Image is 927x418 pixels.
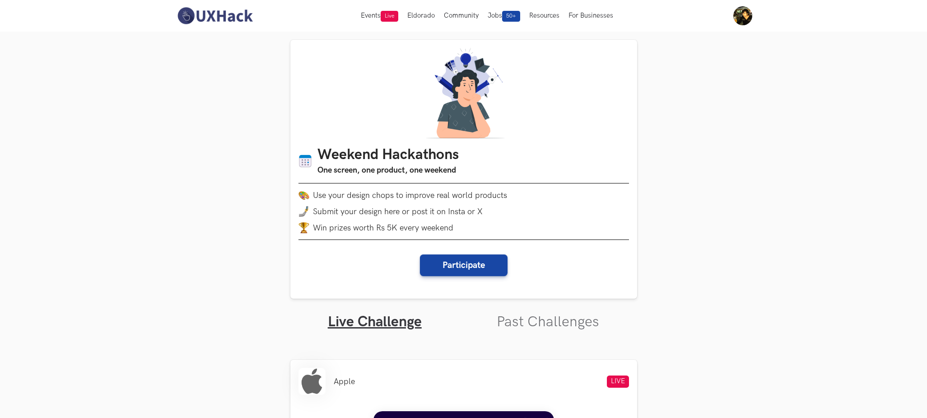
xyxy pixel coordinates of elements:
img: trophy.png [298,222,309,233]
ul: Tabs Interface [290,299,637,331]
img: Calendar icon [298,154,312,168]
a: Past Challenges [497,313,599,331]
img: UXHack-logo.png [175,6,255,25]
span: 50+ [502,11,520,22]
img: mobile-in-hand.png [298,206,309,217]
img: A designer thinking [420,48,507,138]
span: Submit your design here or post it on Insta or X [313,207,483,216]
span: LIVE [607,376,629,388]
a: Live Challenge [328,313,422,331]
span: Live [381,11,398,22]
h3: One screen, one product, one weekend [317,164,459,177]
button: Participate [420,254,508,276]
h1: Weekend Hackathons [317,146,459,164]
li: Apple [334,377,355,386]
li: Use your design chops to improve real world products [298,190,629,201]
li: Win prizes worth Rs 5K every weekend [298,222,629,233]
img: Your profile pic [733,6,752,25]
img: palette.png [298,190,309,201]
